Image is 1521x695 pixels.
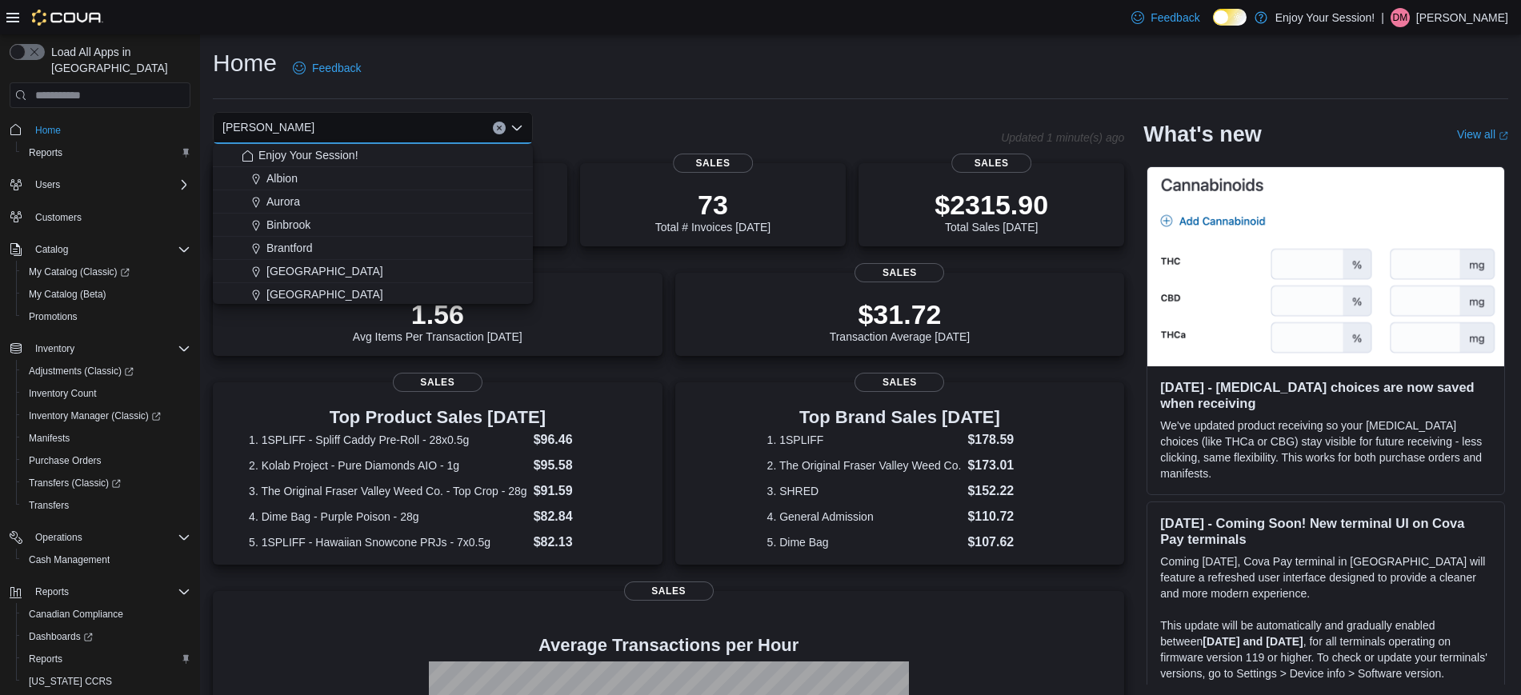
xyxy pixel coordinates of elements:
[1160,553,1491,601] p: Coming [DATE], Cova Pay terminal in [GEOGRAPHIC_DATA] will feature a refreshed user interface des...
[29,339,81,358] button: Inventory
[226,636,1111,655] h4: Average Transactions per Hour
[16,603,197,625] button: Canadian Compliance
[266,240,313,256] span: Brantford
[767,432,962,448] dt: 1. 1SPLIFF
[29,675,112,688] span: [US_STATE] CCRS
[3,581,197,603] button: Reports
[22,262,190,282] span: My Catalog (Classic)
[16,449,197,472] button: Purchase Orders
[29,528,89,547] button: Operations
[22,406,167,425] a: Inventory Manager (Classic)
[22,451,190,470] span: Purchase Orders
[967,456,1032,475] dd: $173.01
[22,307,84,326] a: Promotions
[22,627,99,646] a: Dashboards
[249,509,527,525] dt: 4. Dime Bag - Purple Poison - 28g
[16,549,197,571] button: Cash Management
[767,408,1033,427] h3: Top Brand Sales [DATE]
[1381,8,1384,27] p: |
[29,310,78,323] span: Promotions
[22,429,76,448] a: Manifests
[493,122,506,134] button: Clear input
[29,208,88,227] a: Customers
[967,507,1032,526] dd: $110.72
[655,189,771,234] div: Total # Invoices [DATE]
[29,653,62,665] span: Reports
[16,142,197,164] button: Reports
[534,533,626,552] dd: $82.13
[3,238,197,261] button: Catalog
[353,298,522,330] p: 1.56
[534,456,626,475] dd: $95.58
[29,146,62,159] span: Reports
[22,473,127,493] a: Transfers (Classic)
[213,237,533,260] button: Brantford
[29,207,190,227] span: Customers
[266,170,298,186] span: Albion
[22,143,190,162] span: Reports
[16,405,197,427] a: Inventory Manager (Classic)
[3,174,197,196] button: Users
[266,217,310,233] span: Binbrook
[213,167,533,190] button: Albion
[22,307,190,326] span: Promotions
[249,534,527,550] dt: 5. 1SPLIFF - Hawaiian Snowcone PRJs - 7x0.5g
[855,263,944,282] span: Sales
[1001,131,1124,144] p: Updated 1 minute(s) ago
[29,266,130,278] span: My Catalog (Classic)
[22,649,69,669] a: Reports
[3,206,197,229] button: Customers
[249,432,527,448] dt: 1. 1SPLIFF - Spliff Caddy Pre-Roll - 28x0.5g
[266,286,383,302] span: [GEOGRAPHIC_DATA]
[1203,635,1303,648] strong: [DATE] and [DATE]
[935,189,1048,221] p: $2315.90
[32,10,103,26] img: Cova
[35,178,60,191] span: Users
[29,608,123,621] span: Canadian Compliance
[22,285,113,304] a: My Catalog (Beta)
[16,625,197,648] a: Dashboards
[35,585,69,598] span: Reports
[22,496,190,515] span: Transfers
[534,430,626,449] dd: $96.46
[22,451,108,470] a: Purchase Orders
[22,384,190,403] span: Inventory Count
[286,52,367,84] a: Feedback
[29,175,190,194] span: Users
[767,534,962,550] dt: 5. Dime Bag
[22,649,190,669] span: Reports
[22,285,190,304] span: My Catalog (Beta)
[1416,8,1508,27] p: [PERSON_NAME]
[534,481,626,501] dd: $91.59
[16,472,197,494] a: Transfers (Classic)
[353,298,522,343] div: Avg Items Per Transaction [DATE]
[830,298,971,330] p: $31.72
[35,531,82,544] span: Operations
[3,338,197,360] button: Inventory
[393,373,482,392] span: Sales
[16,261,197,283] a: My Catalog (Classic)
[45,44,190,76] span: Load All Apps in [GEOGRAPHIC_DATA]
[855,373,944,392] span: Sales
[29,582,190,601] span: Reports
[22,143,69,162] a: Reports
[767,483,962,499] dt: 3. SHRED
[266,194,300,210] span: Aurora
[16,306,197,328] button: Promotions
[29,409,161,422] span: Inventory Manager (Classic)
[35,124,61,137] span: Home
[213,144,533,167] button: Enjoy Your Session!
[16,382,197,405] button: Inventory Count
[967,430,1032,449] dd: $178.59
[951,154,1031,173] span: Sales
[29,240,74,259] button: Catalog
[1213,9,1247,26] input: Dark Mode
[655,189,771,221] p: 73
[222,118,314,137] span: [PERSON_NAME]
[35,342,74,355] span: Inventory
[534,507,626,526] dd: $82.84
[22,605,130,624] a: Canadian Compliance
[29,119,190,139] span: Home
[22,262,136,282] a: My Catalog (Classic)
[22,605,190,624] span: Canadian Compliance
